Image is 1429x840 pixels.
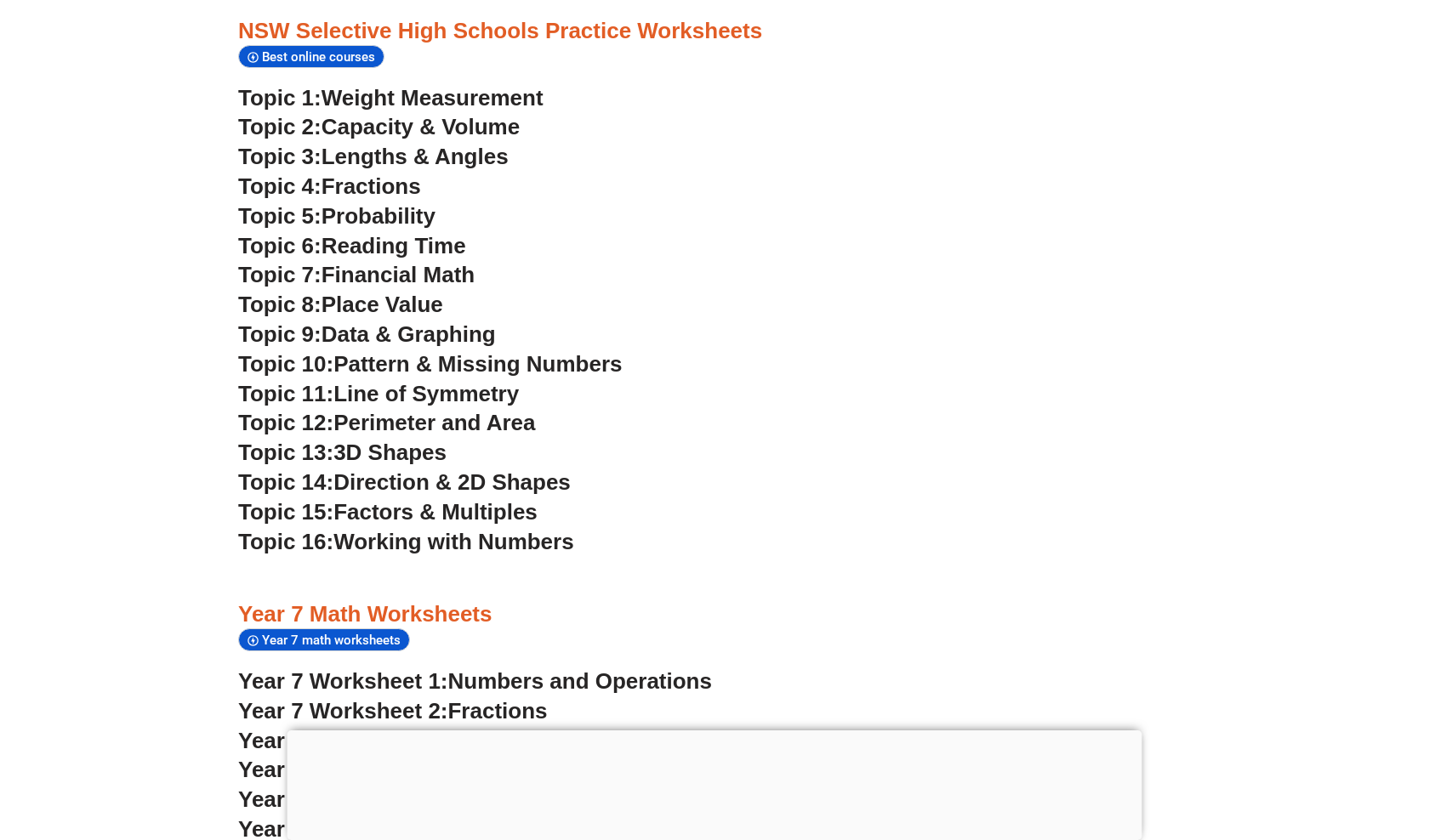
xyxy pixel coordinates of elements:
span: Topic 7: [238,262,322,287]
span: Factors & Multiples [333,499,538,525]
a: Topic 10:Pattern & Missing Numbers [238,351,622,377]
span: Topic 13: [238,440,333,465]
span: Reading Time [322,233,466,258]
a: Topic 7:Financial Math [238,262,475,287]
a: Year 7 Worksheet 1:Numbers and Operations [238,668,712,694]
a: Topic 6:Reading Time [238,233,466,258]
a: Topic 15:Factors & Multiples [238,499,538,525]
span: Financial Math [322,262,475,287]
div: Best online courses [238,45,384,68]
a: Topic 12:Perimeter and Area [238,410,535,435]
span: 3D Shapes [333,440,447,465]
a: Topic 5:Probability [238,203,436,229]
span: Topic 14: [238,469,333,495]
h3: Year 7 Math Worksheets [238,600,1191,629]
a: Topic 8:Place Value [238,292,443,317]
span: Topic 3: [238,144,322,169]
a: Year 7 Worksheet 2:Fractions [238,698,547,724]
span: Topic 4: [238,173,322,199]
span: Topic 8: [238,292,322,317]
span: Topic 11: [238,381,333,406]
span: Topic 15: [238,499,333,525]
a: Year 7 Worksheet 5:Ratios and Proportions [238,786,692,812]
a: Topic 1:Weight Measurement [238,85,544,111]
span: Direction & 2D Shapes [333,469,571,495]
iframe: Chat Widget [1137,648,1429,840]
span: Data & Graphing [322,321,496,347]
span: Fractions [322,173,421,199]
a: Year 7 Worksheet 4:Introduction of Algebra [238,757,692,782]
span: Year 7 Worksheet 4: [238,757,448,782]
span: Topic 12: [238,410,333,435]
a: Topic 16:Working with Numbers [238,529,574,554]
span: Perimeter and Area [333,410,535,435]
div: Year 7 math worksheets [238,628,410,651]
span: Pattern & Missing Numbers [333,351,622,377]
span: Topic 16: [238,529,333,554]
span: Weight Measurement [322,85,544,111]
span: Year 7 Worksheet 2: [238,698,448,724]
span: Year 7 Worksheet 5: [238,786,448,812]
span: Place Value [322,292,443,317]
span: Year 7 Worksheet 3: [238,728,448,753]
a: Topic 2:Capacity & Volume [238,114,520,139]
span: Percentages [448,728,580,753]
span: Best online courses [262,49,380,65]
span: Probability [322,203,436,229]
span: Line of Symmetry [333,381,519,406]
span: Topic 6: [238,233,322,258]
span: Numbers and Operations [448,668,712,694]
span: Lengths & Angles [322,144,509,169]
span: Topic 9: [238,321,322,347]
h3: NSW Selective High Schools Practice Worksheets [238,17,1191,46]
a: Topic 14:Direction & 2D Shapes [238,469,571,495]
span: Fractions [448,698,548,724]
a: Topic 4:Fractions [238,173,421,199]
span: Topic 10: [238,351,333,377]
a: Topic 3:Lengths & Angles [238,144,509,169]
span: Topic 5: [238,203,322,229]
span: Capacity & Volume [322,114,520,139]
span: Topic 1: [238,85,322,111]
span: Year 7 Worksheet 1: [238,668,448,694]
a: Topic 13:3D Shapes [238,440,447,465]
span: Topic 2: [238,114,322,139]
a: Topic 9:Data & Graphing [238,321,496,347]
iframe: Advertisement [288,730,1142,836]
span: Working with Numbers [333,529,573,554]
span: Year 7 math worksheets [262,633,406,648]
a: Year 7 Worksheet 3:Percentages [238,728,579,753]
a: Topic 11:Line of Symmetry [238,381,519,406]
